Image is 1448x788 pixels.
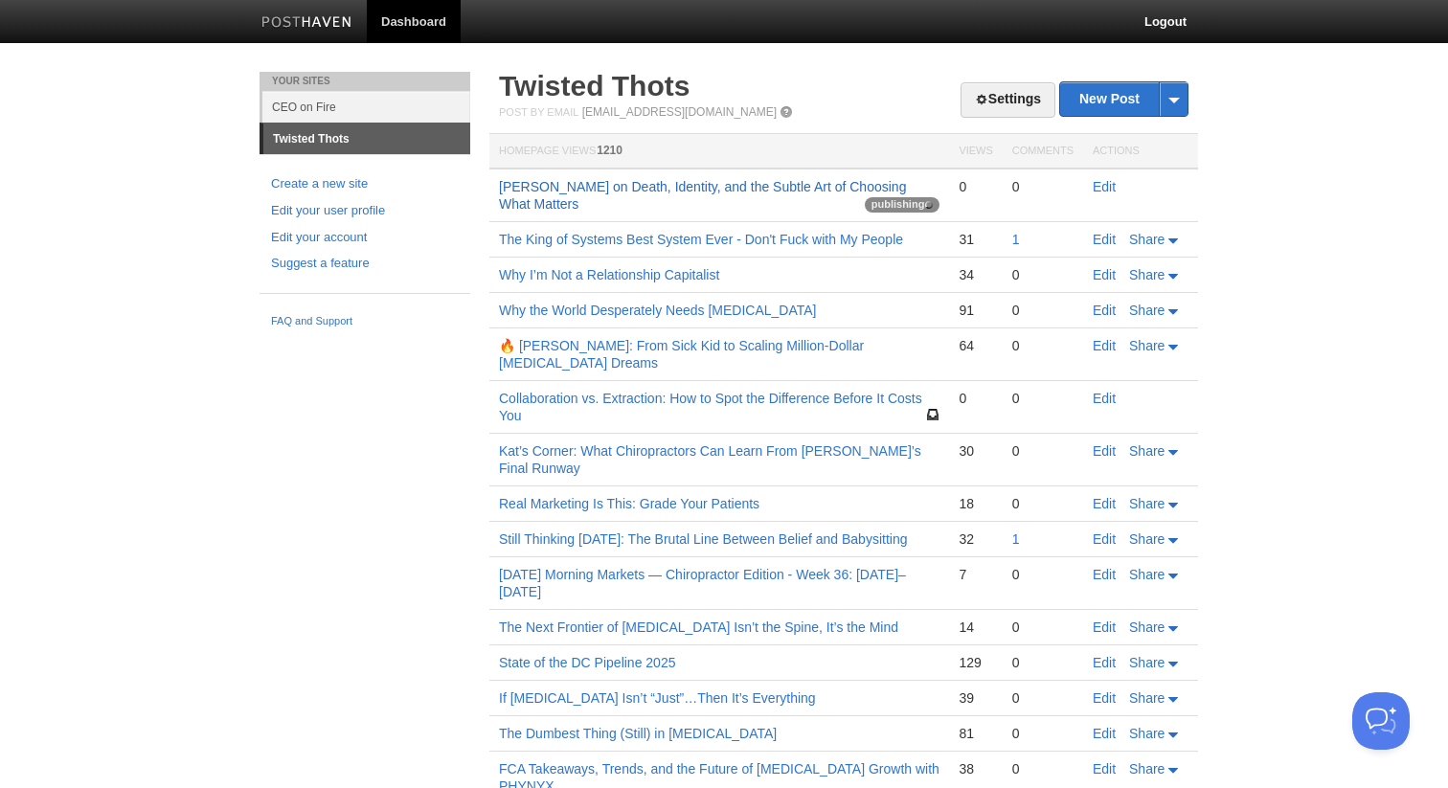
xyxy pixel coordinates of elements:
[1129,232,1165,247] span: Share
[499,726,777,741] a: The Dumbest Thing (Still) in [MEDICAL_DATA]
[1129,443,1165,459] span: Share
[949,134,1002,169] th: Views
[959,619,992,636] div: 14
[271,228,459,248] a: Edit your account
[1093,761,1116,777] a: Edit
[1129,567,1165,582] span: Share
[582,105,777,119] a: [EMAIL_ADDRESS][DOMAIN_NAME]
[1012,442,1074,460] div: 0
[959,442,992,460] div: 30
[1093,391,1116,406] a: Edit
[959,566,992,583] div: 7
[1012,566,1074,583] div: 0
[1093,179,1116,194] a: Edit
[1003,134,1083,169] th: Comments
[959,689,992,707] div: 39
[499,391,922,423] a: Collaboration vs. Extraction: How to Spot the Difference Before It Costs You
[1093,619,1116,635] a: Edit
[1129,267,1165,282] span: Share
[499,106,578,118] span: Post by Email
[1129,690,1165,706] span: Share
[262,91,470,123] a: CEO on Fire
[1012,725,1074,742] div: 0
[499,690,816,706] a: If [MEDICAL_DATA] Isn’t “Just”…Then It’s Everything
[499,655,675,670] a: State of the DC Pipeline 2025
[499,338,864,371] a: 🔥 [PERSON_NAME]: From Sick Kid to Scaling Million-Dollar [MEDICAL_DATA] Dreams
[1093,232,1116,247] a: Edit
[865,197,940,213] span: publishing
[1093,690,1116,706] a: Edit
[1060,82,1188,116] a: New Post
[1012,760,1074,777] div: 0
[959,178,992,195] div: 0
[961,82,1055,118] a: Settings
[959,302,992,319] div: 91
[1083,134,1198,169] th: Actions
[271,174,459,194] a: Create a new site
[1129,531,1165,547] span: Share
[1012,619,1074,636] div: 0
[499,567,906,599] a: [DATE] Morning Markets — Chiropractor Edition - Week 36: [DATE]–[DATE]
[959,231,992,248] div: 31
[271,313,459,330] a: FAQ and Support
[499,267,719,282] a: Why I’m Not a Relationship Capitalist
[1129,726,1165,741] span: Share
[499,496,759,511] a: Real Marketing Is This: Grade Your Patients
[1012,178,1074,195] div: 0
[499,531,907,547] a: Still Thinking [DATE]: The Brutal Line Between Belief and Babysitting
[499,70,690,101] a: Twisted Thots
[959,495,992,512] div: 18
[1093,443,1116,459] a: Edit
[1093,303,1116,318] a: Edit
[1012,654,1074,671] div: 0
[1093,496,1116,511] a: Edit
[1093,655,1116,670] a: Edit
[1012,302,1074,319] div: 0
[1012,232,1020,247] a: 1
[499,619,898,635] a: The Next Frontier of [MEDICAL_DATA] Isn’t the Spine, It’s the Mind
[959,337,992,354] div: 64
[1012,390,1074,407] div: 0
[959,725,992,742] div: 81
[1129,496,1165,511] span: Share
[1093,267,1116,282] a: Edit
[1093,726,1116,741] a: Edit
[1129,619,1165,635] span: Share
[959,654,992,671] div: 129
[1012,337,1074,354] div: 0
[925,201,933,209] img: loading-tiny-gray.gif
[1012,495,1074,512] div: 0
[1093,567,1116,582] a: Edit
[271,254,459,274] a: Suggest a feature
[263,124,470,154] a: Twisted Thots
[260,72,470,91] li: Your Sites
[499,179,906,212] a: [PERSON_NAME] on Death, Identity, and the Subtle Art of Choosing What Matters
[261,16,352,31] img: Posthaven-bar
[1352,692,1410,750] iframe: Help Scout Beacon - Open
[1012,531,1020,547] a: 1
[959,530,992,548] div: 32
[1012,266,1074,283] div: 0
[499,232,903,247] a: The King of Systems Best System Ever - Don't Fuck with My People
[271,201,459,221] a: Edit your user profile
[959,390,992,407] div: 0
[1093,338,1116,353] a: Edit
[959,760,992,777] div: 38
[489,134,949,169] th: Homepage Views
[1129,303,1165,318] span: Share
[499,443,921,476] a: Kat’s Corner: What Chiropractors Can Learn From [PERSON_NAME]’s Final Runway
[597,144,622,157] span: 1210
[1129,655,1165,670] span: Share
[1093,531,1116,547] a: Edit
[1012,689,1074,707] div: 0
[1129,761,1165,777] span: Share
[499,303,816,318] a: Why the World Desperately Needs [MEDICAL_DATA]
[1129,338,1165,353] span: Share
[959,266,992,283] div: 34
